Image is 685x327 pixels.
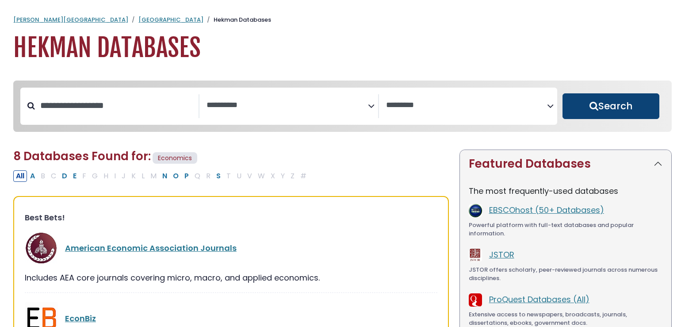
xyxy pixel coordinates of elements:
[207,101,367,110] textarea: Search
[13,170,310,181] div: Alpha-list to filter by first letter of database name
[25,272,437,284] div: Includes AEA core journals covering micro, macro, and applied economics.
[65,242,237,254] a: American Economic Association Journals
[13,33,672,63] h1: Hekman Databases
[489,249,514,260] a: JSTOR
[27,170,38,182] button: Filter Results A
[460,150,671,178] button: Featured Databases
[138,15,203,24] a: [GEOGRAPHIC_DATA]
[489,294,589,305] a: ProQuest Databases (All)
[386,101,547,110] textarea: Search
[70,170,79,182] button: Filter Results E
[214,170,223,182] button: Filter Results S
[489,204,604,215] a: EBSCOhost (50+ Databases)
[35,98,199,113] input: Search database by title or keyword
[469,185,662,197] p: The most frequently-used databases
[13,148,151,164] span: 8 Databases Found for:
[170,170,181,182] button: Filter Results O
[182,170,191,182] button: Filter Results P
[469,221,662,238] div: Powerful platform with full-text databases and popular information.
[203,15,271,24] li: Hekman Databases
[13,170,27,182] button: All
[59,170,70,182] button: Filter Results D
[13,15,128,24] a: [PERSON_NAME][GEOGRAPHIC_DATA]
[25,213,437,223] h3: Best Bets!
[13,15,672,24] nav: breadcrumb
[563,93,659,119] button: Submit for Search Results
[65,313,96,324] a: EconBiz
[13,81,672,132] nav: Search filters
[469,265,662,283] div: JSTOR offers scholarly, peer-reviewed journals across numerous disciplines.
[160,170,170,182] button: Filter Results N
[153,152,197,164] span: Economics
